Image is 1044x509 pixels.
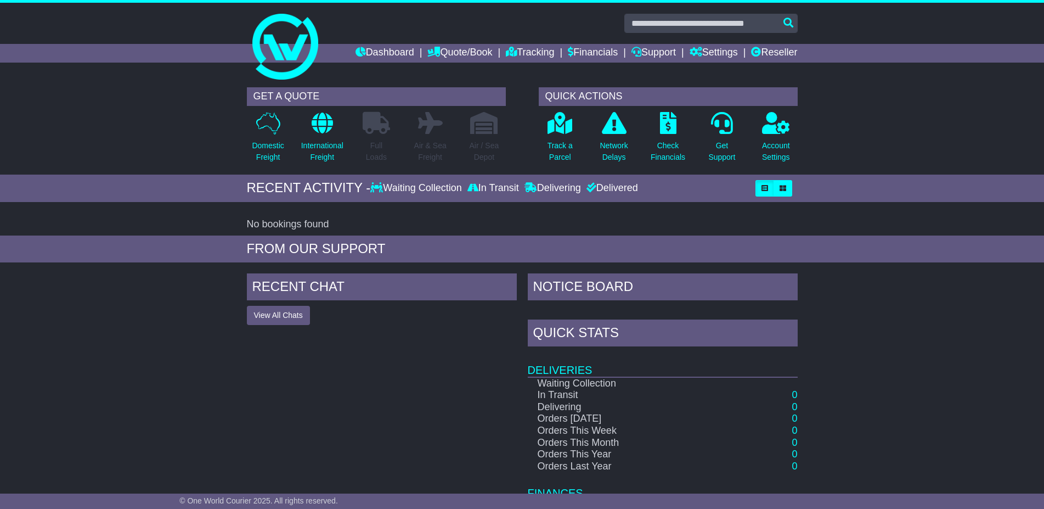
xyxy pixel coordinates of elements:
a: Financials [568,44,618,63]
td: Deliveries [528,349,798,377]
button: View All Chats [247,306,310,325]
a: Reseller [751,44,797,63]
p: International Freight [301,140,343,163]
a: 0 [792,449,797,460]
a: 0 [792,437,797,448]
td: Orders Last Year [528,461,724,473]
p: Account Settings [762,140,790,163]
div: RECENT CHAT [247,273,517,303]
p: Track a Parcel [548,140,573,163]
a: 0 [792,461,797,472]
a: Track aParcel [547,111,573,169]
p: Domestic Freight [252,140,284,163]
a: Tracking [506,44,554,63]
a: Support [631,44,676,63]
span: © One World Courier 2025. All rights reserved. [179,496,338,505]
p: Check Financials [651,140,685,163]
a: Dashboard [355,44,414,63]
p: Get Support [708,140,735,163]
a: NetworkDelays [599,111,628,169]
div: NOTICE BOARD [528,273,798,303]
a: 0 [792,389,797,400]
a: Settings [690,44,738,63]
p: Network Delays [600,140,628,163]
p: Air / Sea Depot [470,140,499,163]
td: Orders This Month [528,437,724,449]
p: Air & Sea Freight [414,140,447,163]
td: Delivering [528,401,724,413]
a: Quote/Book [427,44,492,63]
a: DomesticFreight [251,111,284,169]
a: InternationalFreight [301,111,344,169]
div: FROM OUR SUPPORT [247,241,798,257]
div: Quick Stats [528,320,798,349]
p: Full Loads [363,140,390,163]
a: 0 [792,425,797,436]
a: 0 [792,401,797,412]
div: Delivered [584,182,638,194]
td: In Transit [528,389,724,401]
div: In Transit [465,182,522,194]
a: AccountSettings [761,111,791,169]
div: No bookings found [247,219,798,231]
td: Orders This Year [528,449,724,461]
a: CheckFinancials [650,111,686,169]
div: Delivering [522,182,584,194]
td: Orders [DATE] [528,413,724,425]
a: GetSupport [708,111,736,169]
td: Waiting Collection [528,377,724,390]
div: RECENT ACTIVITY - [247,180,371,196]
div: QUICK ACTIONS [539,87,798,106]
div: GET A QUOTE [247,87,506,106]
td: Finances [528,472,798,500]
td: Orders This Week [528,425,724,437]
a: 0 [792,413,797,424]
div: Waiting Collection [370,182,464,194]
